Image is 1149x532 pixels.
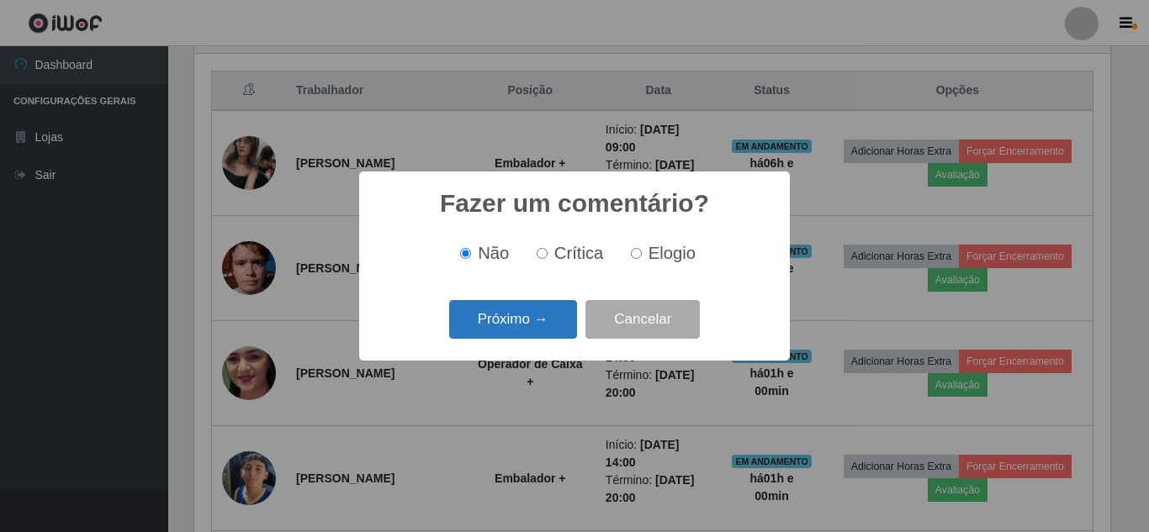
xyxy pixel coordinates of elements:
[649,244,696,262] span: Elogio
[554,244,604,262] span: Crítica
[537,248,548,259] input: Crítica
[449,300,577,340] button: Próximo →
[440,188,709,219] h2: Fazer um comentário?
[478,244,509,262] span: Não
[585,300,700,340] button: Cancelar
[460,248,471,259] input: Não
[631,248,642,259] input: Elogio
